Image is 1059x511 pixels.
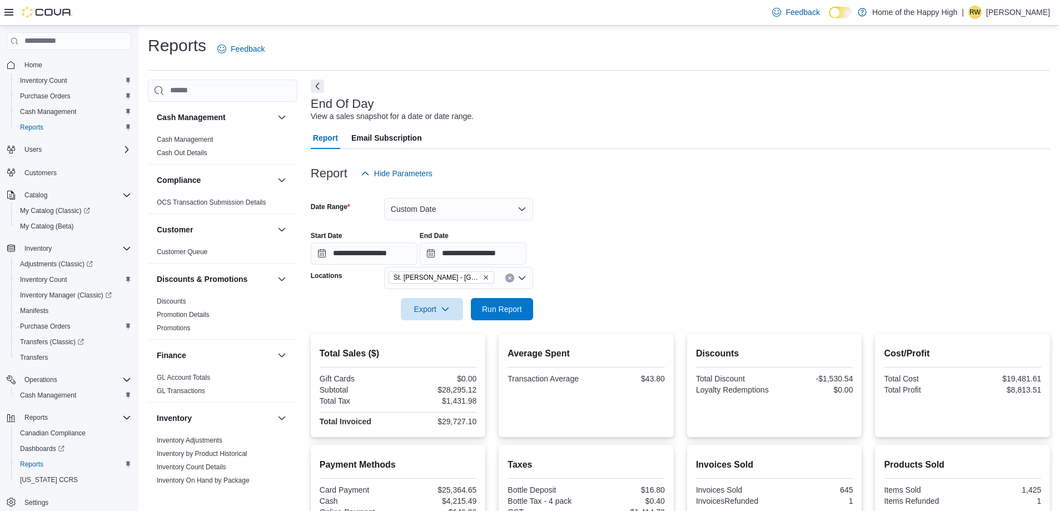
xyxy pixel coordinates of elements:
[16,105,131,118] span: Cash Management
[965,385,1041,394] div: $8,813.51
[311,97,374,111] h3: End Of Day
[884,458,1041,472] h2: Products Sold
[20,242,131,255] span: Inventory
[20,166,61,180] a: Customers
[157,477,250,484] a: Inventory On Hand by Package
[16,273,131,286] span: Inventory Count
[884,374,960,383] div: Total Cost
[2,142,136,157] button: Users
[351,127,422,149] span: Email Subscription
[20,353,48,362] span: Transfers
[589,374,665,383] div: $43.80
[320,385,396,394] div: Subtotal
[24,498,48,507] span: Settings
[16,351,52,364] a: Transfers
[157,135,213,144] span: Cash Management
[157,247,207,256] span: Customer Queue
[24,168,57,177] span: Customers
[483,274,489,281] button: Remove St. Albert - Inglewood Square - Fire & Flower from selection in this group
[24,244,52,253] span: Inventory
[420,242,526,265] input: Press the down key to open a popover containing a calendar.
[320,417,371,426] strong: Total Invoiced
[157,199,266,206] a: OCS Transaction Submission Details
[696,374,772,383] div: Total Discount
[275,349,289,362] button: Finance
[16,389,81,402] a: Cash Management
[11,219,136,234] button: My Catalog (Beta)
[157,198,266,207] span: OCS Transaction Submission Details
[22,7,72,18] img: Cova
[768,1,824,23] a: Feedback
[20,373,131,386] span: Operations
[16,473,82,487] a: [US_STATE] CCRS
[11,334,136,350] a: Transfers (Classic)
[24,191,47,200] span: Catalog
[275,411,289,425] button: Inventory
[157,476,250,485] span: Inventory On Hand by Package
[777,497,853,505] div: 1
[311,80,324,93] button: Next
[311,167,347,180] h3: Report
[11,256,136,272] a: Adjustments (Classic)
[11,457,136,472] button: Reports
[2,494,136,510] button: Settings
[320,497,396,505] div: Cash
[389,271,494,284] span: St. Albert - Inglewood Square - Fire & Flower
[11,350,136,365] button: Transfers
[20,275,67,284] span: Inventory Count
[11,203,136,219] a: My Catalog (Classic)
[16,257,131,271] span: Adjustments (Classic)
[777,485,853,494] div: 645
[157,350,273,361] button: Finance
[2,164,136,180] button: Customers
[16,121,131,134] span: Reports
[20,495,131,509] span: Settings
[965,485,1041,494] div: 1,425
[20,76,67,85] span: Inventory Count
[696,347,853,360] h2: Discounts
[311,271,342,280] label: Locations
[157,374,210,381] a: GL Account Totals
[20,411,52,424] button: Reports
[157,297,186,305] a: Discounts
[16,442,69,455] a: Dashboards
[20,188,52,202] button: Catalog
[16,426,90,440] a: Canadian Compliance
[157,248,207,256] a: Customer Queue
[965,497,1041,505] div: 1
[7,52,131,507] nav: Complex example
[157,175,201,186] h3: Compliance
[20,391,76,400] span: Cash Management
[320,374,396,383] div: Gift Cards
[16,257,97,271] a: Adjustments (Classic)
[20,92,71,101] span: Purchase Orders
[777,374,853,383] div: -$1,530.54
[20,475,78,484] span: [US_STATE] CCRS
[16,90,75,103] a: Purchase Orders
[20,429,86,438] span: Canadian Compliance
[16,335,88,349] a: Transfers (Classic)
[696,497,772,505] div: InvoicesRefunded
[20,123,43,132] span: Reports
[20,338,84,346] span: Transfers (Classic)
[407,298,456,320] span: Export
[505,274,514,282] button: Clear input
[311,242,417,265] input: Press the down key to open a popover containing a calendar.
[20,143,46,156] button: Users
[11,388,136,403] button: Cash Management
[16,458,48,471] a: Reports
[16,442,131,455] span: Dashboards
[16,335,131,349] span: Transfers (Classic)
[401,298,463,320] button: Export
[11,319,136,334] button: Purchase Orders
[508,347,665,360] h2: Average Spent
[884,347,1041,360] h2: Cost/Profit
[471,298,533,320] button: Run Report
[157,224,273,235] button: Customer
[157,112,226,123] h3: Cash Management
[508,497,584,505] div: Bottle Tax - 4 pack
[24,375,57,384] span: Operations
[157,449,247,458] span: Inventory by Product Historical
[394,272,480,283] span: St. [PERSON_NAME] - [GEOGRAPHIC_DATA] - Fire & Flower
[20,306,48,315] span: Manifests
